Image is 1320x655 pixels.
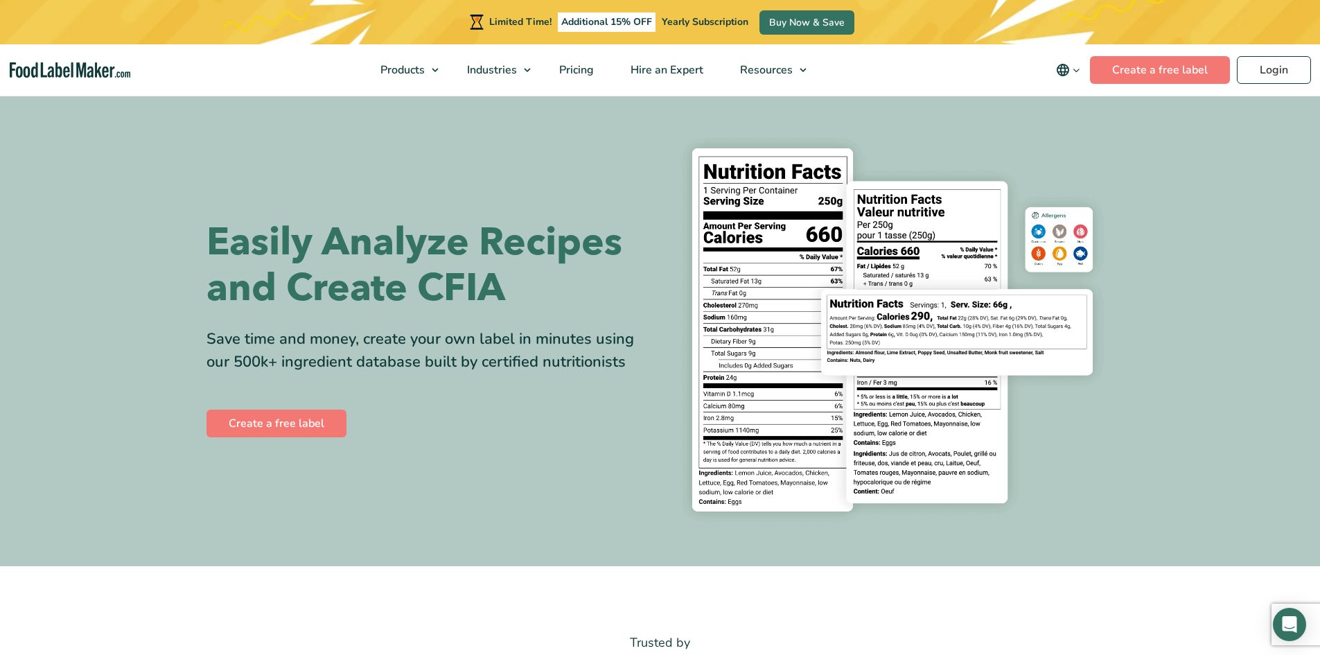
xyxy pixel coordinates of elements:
a: Buy Now & Save [759,10,854,35]
a: Create a free label [1090,56,1230,84]
a: Industries [449,44,538,96]
h1: Easily Analyze Recipes and Create CFIA [206,220,650,311]
span: Yearly Subscription [662,15,748,28]
span: Products [376,62,426,78]
a: Pricing [541,44,609,96]
span: Industries [463,62,518,78]
span: Hire an Expert [626,62,705,78]
span: Additional 15% OFF [558,12,655,32]
span: Resources [736,62,794,78]
div: Open Intercom Messenger [1273,608,1306,641]
a: Resources [722,44,813,96]
a: Login [1237,56,1311,84]
div: Save time and money, create your own label in minutes using our 500k+ ingredient database built b... [206,328,650,374]
span: Pricing [555,62,595,78]
a: Create a free label [206,410,346,437]
a: Products [362,44,446,96]
span: Limited Time! [489,15,552,28]
p: Trusted by [206,633,1114,653]
a: Hire an Expert [613,44,719,96]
